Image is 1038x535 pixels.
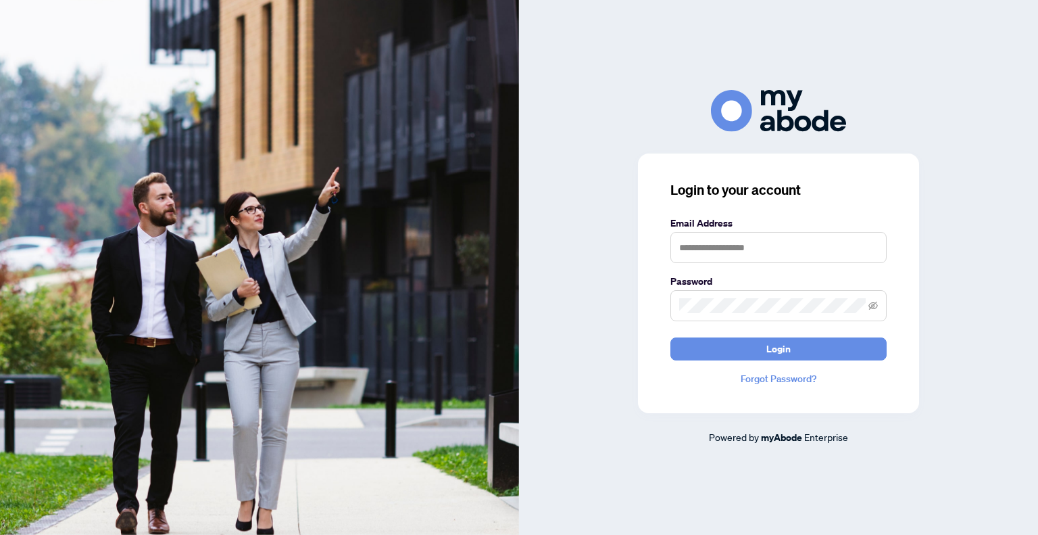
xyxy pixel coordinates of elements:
span: eye-invisible [868,301,878,310]
span: Enterprise [804,431,848,443]
span: Login [766,338,791,360]
label: Password [670,274,887,289]
a: myAbode [761,430,802,445]
img: ma-logo [711,90,846,131]
label: Email Address [670,216,887,231]
button: Login [670,338,887,360]
span: Powered by [709,431,759,443]
a: Forgot Password? [670,371,887,386]
h3: Login to your account [670,181,887,200]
